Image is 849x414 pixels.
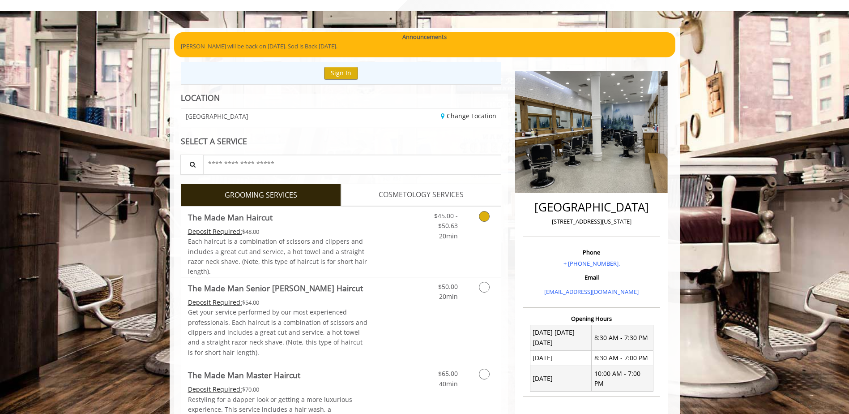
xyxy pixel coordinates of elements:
[188,384,368,394] div: $70.00
[181,92,220,103] b: LOCATION
[525,217,658,226] p: [STREET_ADDRESS][US_STATE]
[439,292,458,301] span: 20min
[188,237,367,276] span: Each haircut is a combination of scissors and clippers and includes a great cut and service, a ho...
[188,369,300,381] b: The Made Man Master Haircut
[180,155,204,175] button: Service Search
[225,190,297,201] span: GROOMING SERVICES
[186,113,248,120] span: [GEOGRAPHIC_DATA]
[530,350,592,366] td: [DATE]
[402,32,447,42] b: Announcements
[181,137,502,146] div: SELECT A SERVICE
[188,307,368,358] p: Get your service performed by our most experienced professionals. Each haircut is a combination o...
[188,227,242,236] span: This service needs some Advance to be paid before we block your appointment
[441,112,496,120] a: Change Location
[525,201,658,214] h2: [GEOGRAPHIC_DATA]
[188,298,368,307] div: $54.00
[181,42,669,51] p: [PERSON_NAME] will be back on [DATE]. Sod is Back [DATE].
[525,274,658,280] h3: Email
[379,189,464,201] span: COSMETOLOGY SERVICES
[188,211,273,224] b: The Made Man Haircut
[439,232,458,240] span: 20min
[324,67,358,80] button: Sign In
[188,282,363,294] b: The Made Man Senior [PERSON_NAME] Haircut
[188,298,242,306] span: This service needs some Advance to be paid before we block your appointment
[434,211,458,230] span: $45.00 - $50.63
[563,259,620,267] a: + [PHONE_NUMBER].
[544,288,639,296] a: [EMAIL_ADDRESS][DOMAIN_NAME]
[439,379,458,388] span: 40min
[438,282,458,291] span: $50.00
[438,369,458,378] span: $65.00
[188,385,242,393] span: This service needs some Advance to be paid before we block your appointment
[592,350,653,366] td: 8:30 AM - 7:00 PM
[592,325,653,350] td: 8:30 AM - 7:30 PM
[530,325,592,350] td: [DATE] [DATE] [DATE]
[188,227,368,237] div: $48.00
[592,366,653,392] td: 10:00 AM - 7:00 PM
[525,249,658,255] h3: Phone
[530,366,592,392] td: [DATE]
[523,315,660,322] h3: Opening Hours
